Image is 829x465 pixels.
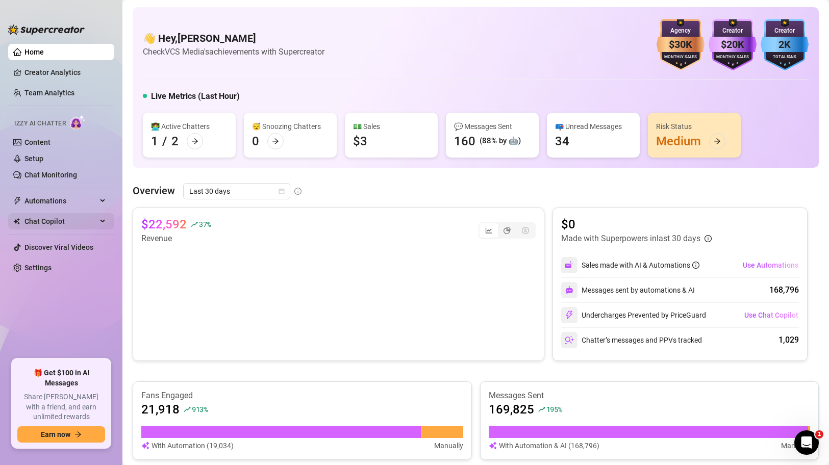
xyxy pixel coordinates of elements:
[143,45,324,58] article: Check VCS Media's achievements with Supercreator
[151,133,158,149] div: 1
[479,222,536,239] div: segmented control
[657,37,705,53] div: $30K
[24,243,93,251] a: Discover Viral Videos
[189,184,284,199] span: Last 30 days
[761,26,809,36] div: Creator
[744,311,798,319] span: Use Chat Copilot
[565,335,574,345] img: svg%3e
[141,232,211,245] article: Revenue
[565,286,573,294] img: svg%3e
[454,133,475,149] div: 160
[192,404,208,414] span: 913 %
[70,115,86,130] img: AI Chatter
[778,334,799,346] div: 1,029
[17,368,105,388] span: 🎁 Get $100 in AI Messages
[252,133,259,149] div: 0
[13,197,21,205] span: thunderbolt
[769,284,799,296] div: 168,796
[781,440,810,451] article: Manually
[705,235,712,242] span: info-circle
[561,307,706,323] div: Undercharges Prevented by PriceGuard
[13,218,20,225] img: Chat Copilot
[14,119,66,128] span: Izzy AI Chatter
[191,138,198,145] span: arrow-right
[24,171,77,179] a: Chat Monitoring
[561,332,702,348] div: Chatter’s messages and PPVs tracked
[353,121,430,132] div: 💵 Sales
[794,430,819,455] iframe: Intercom live chat
[151,121,228,132] div: 👩‍💻 Active Chatters
[24,193,97,209] span: Automations
[133,183,175,198] article: Overview
[504,227,511,234] span: pie-chart
[41,430,70,438] span: Earn now
[744,307,799,323] button: Use Chat Copilot
[522,227,529,234] span: dollar-circle
[191,221,198,228] span: rise
[489,390,811,401] article: Messages Sent
[141,390,463,401] article: Fans Engaged
[656,121,733,132] div: Risk Status
[714,138,721,145] span: arrow-right
[709,19,757,70] img: purple-badge-B9DA21FR.svg
[294,188,302,195] span: info-circle
[141,401,180,418] article: 21,918
[546,404,562,414] span: 195 %
[565,261,574,270] img: svg%3e
[742,257,799,273] button: Use Automations
[279,188,285,194] span: calendar
[184,406,191,413] span: rise
[565,311,574,320] img: svg%3e
[252,121,329,132] div: 😴 Snoozing Chatters
[74,431,82,438] span: arrow-right
[561,232,700,245] article: Made with Superpowers in last 30 days
[582,260,699,271] div: Sales made with AI & Automations
[171,133,179,149] div: 2
[657,54,705,61] div: Monthly Sales
[151,90,240,102] h5: Live Metrics (Last Hour)
[141,440,149,451] img: svg%3e
[24,138,51,146] a: Content
[709,26,757,36] div: Creator
[489,401,534,418] article: 169,825
[24,48,44,56] a: Home
[24,89,74,97] a: Team Analytics
[24,64,106,81] a: Creator Analytics
[141,216,187,232] article: $22,592
[709,54,757,61] div: Monthly Sales
[743,261,798,269] span: Use Automations
[17,392,105,422] span: Share [PERSON_NAME] with a friend, and earn unlimited rewards
[815,430,823,438] span: 1
[657,19,705,70] img: bronze-badge-qSZam9Wu.svg
[761,54,809,61] div: Total Fans
[692,262,699,269] span: info-circle
[199,219,211,229] span: 37 %
[17,426,105,443] button: Earn nowarrow-right
[555,121,632,132] div: 📪 Unread Messages
[143,31,324,45] h4: 👋 Hey, [PERSON_NAME]
[489,440,497,451] img: svg%3e
[709,37,757,53] div: $20K
[152,440,234,451] article: With Automation (19,034)
[499,440,599,451] article: With Automation & AI (168,796)
[555,133,569,149] div: 34
[485,227,492,234] span: line-chart
[561,216,712,232] article: $0
[480,135,521,147] div: (88% by 🤖)
[761,37,809,53] div: 2K
[454,121,531,132] div: 💬 Messages Sent
[8,24,85,35] img: logo-BBDzfeDw.svg
[24,154,43,163] a: Setup
[561,282,695,298] div: Messages sent by automations & AI
[657,26,705,36] div: Agency
[24,213,97,229] span: Chat Copilot
[538,406,545,413] span: rise
[761,19,809,70] img: blue-badge-DgoSNQY1.svg
[24,264,52,272] a: Settings
[434,440,463,451] article: Manually
[272,138,279,145] span: arrow-right
[353,133,367,149] div: $3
